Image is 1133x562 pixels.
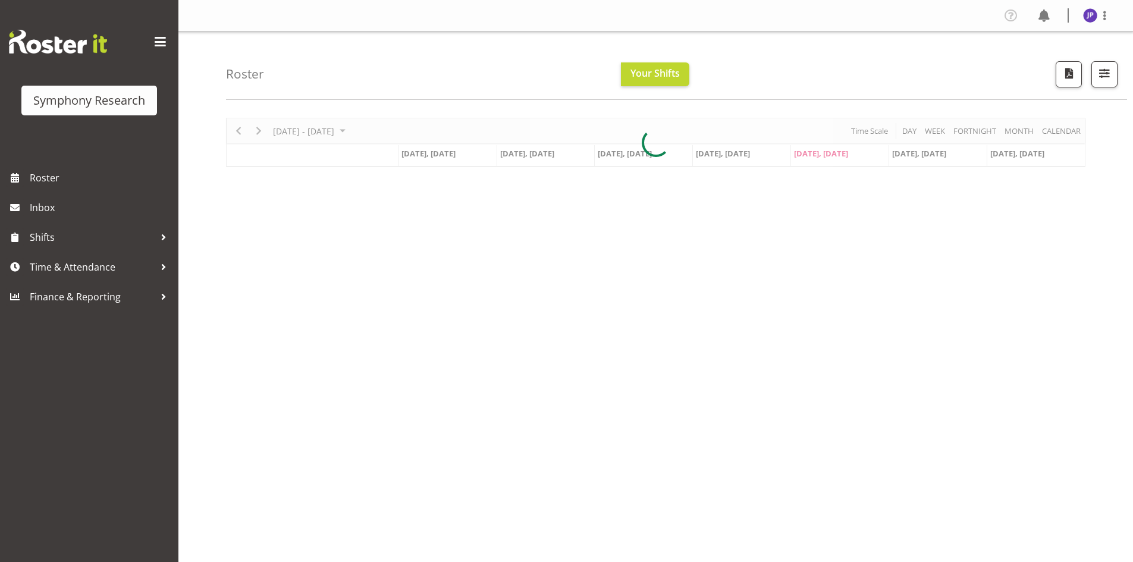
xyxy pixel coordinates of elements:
span: Time & Attendance [30,258,155,276]
span: Roster [30,169,172,187]
img: Rosterit website logo [9,30,107,54]
button: Download a PDF of the roster according to the set date range. [1056,61,1082,87]
div: Symphony Research [33,92,145,109]
span: Your Shifts [630,67,680,80]
button: Filter Shifts [1091,61,1118,87]
button: Your Shifts [621,62,689,86]
span: Shifts [30,228,155,246]
img: judith-partridge11888.jpg [1083,8,1097,23]
span: Finance & Reporting [30,288,155,306]
span: Inbox [30,199,172,216]
h4: Roster [226,67,264,81]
